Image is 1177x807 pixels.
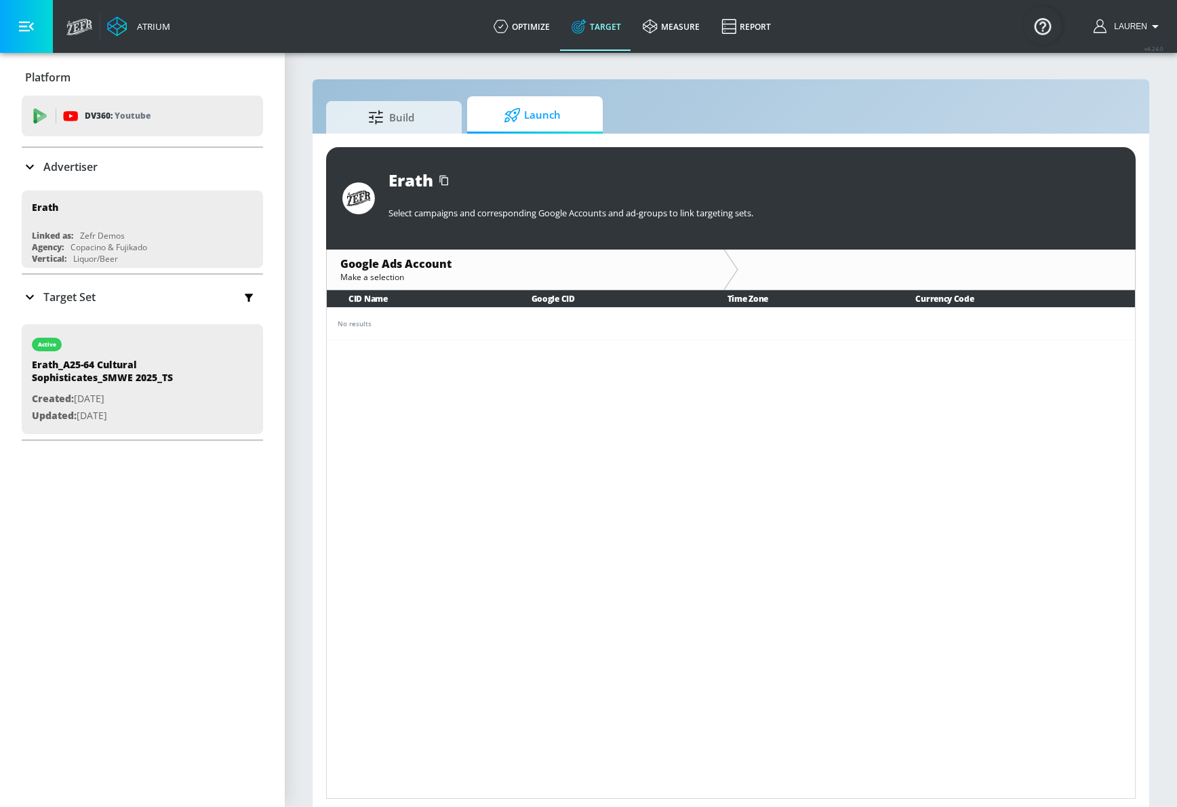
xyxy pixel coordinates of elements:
[85,109,151,123] p: DV360:
[481,99,584,132] span: Launch
[22,191,263,268] div: ErathLinked as:Zefr DemosAgency:Copacino & FujikadoVertical:Liquor/Beer
[340,271,710,283] div: Make a selection
[1024,7,1062,45] button: Open Resource Center
[388,207,1119,219] p: Select campaigns and corresponding Google Accounts and ad-groups to link targeting sets.
[71,241,147,253] div: Copacino & Fujikado
[32,230,73,241] div: Linked as:
[25,70,71,85] p: Platform
[32,409,77,422] span: Updated:
[1144,45,1163,52] span: v 4.24.0
[483,2,561,51] a: optimize
[22,324,263,434] div: activeErath_A25-64 Cultural Sophisticates_SMWE 2025_TSCreated:[DATE]Updated:[DATE]
[43,290,96,304] p: Target Set
[73,253,118,264] div: Liquor/Beer
[107,16,170,37] a: Atrium
[340,101,443,134] span: Build
[38,341,56,348] div: active
[22,96,263,136] div: DV360: Youtube
[32,392,74,405] span: Created:
[32,201,58,214] div: Erath
[32,391,222,408] p: [DATE]
[388,169,433,191] div: Erath
[32,408,222,425] p: [DATE]
[132,20,170,33] div: Atrium
[711,2,782,51] a: Report
[340,256,710,271] div: Google Ads Account
[327,250,723,290] div: Google Ads AccountMake a selection
[80,230,125,241] div: Zefr Demos
[115,109,151,123] p: Youtube
[1109,22,1147,31] span: login as: lauren.bacher@zefr.com
[43,159,98,174] p: Advertiser
[510,290,706,307] th: Google CID
[32,253,66,264] div: Vertical:
[1094,18,1163,35] button: Lauren
[22,275,263,319] div: Target Set
[327,290,510,307] th: CID Name
[894,290,1135,307] th: Currency Code
[32,358,222,391] div: Erath_A25-64 Cultural Sophisticates_SMWE 2025_TS
[22,148,263,186] div: Advertiser
[32,241,64,253] div: Agency:
[706,290,894,307] th: Time Zone
[632,2,711,51] a: measure
[338,319,1124,329] div: No results
[22,58,263,96] div: Platform
[561,2,632,51] a: Target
